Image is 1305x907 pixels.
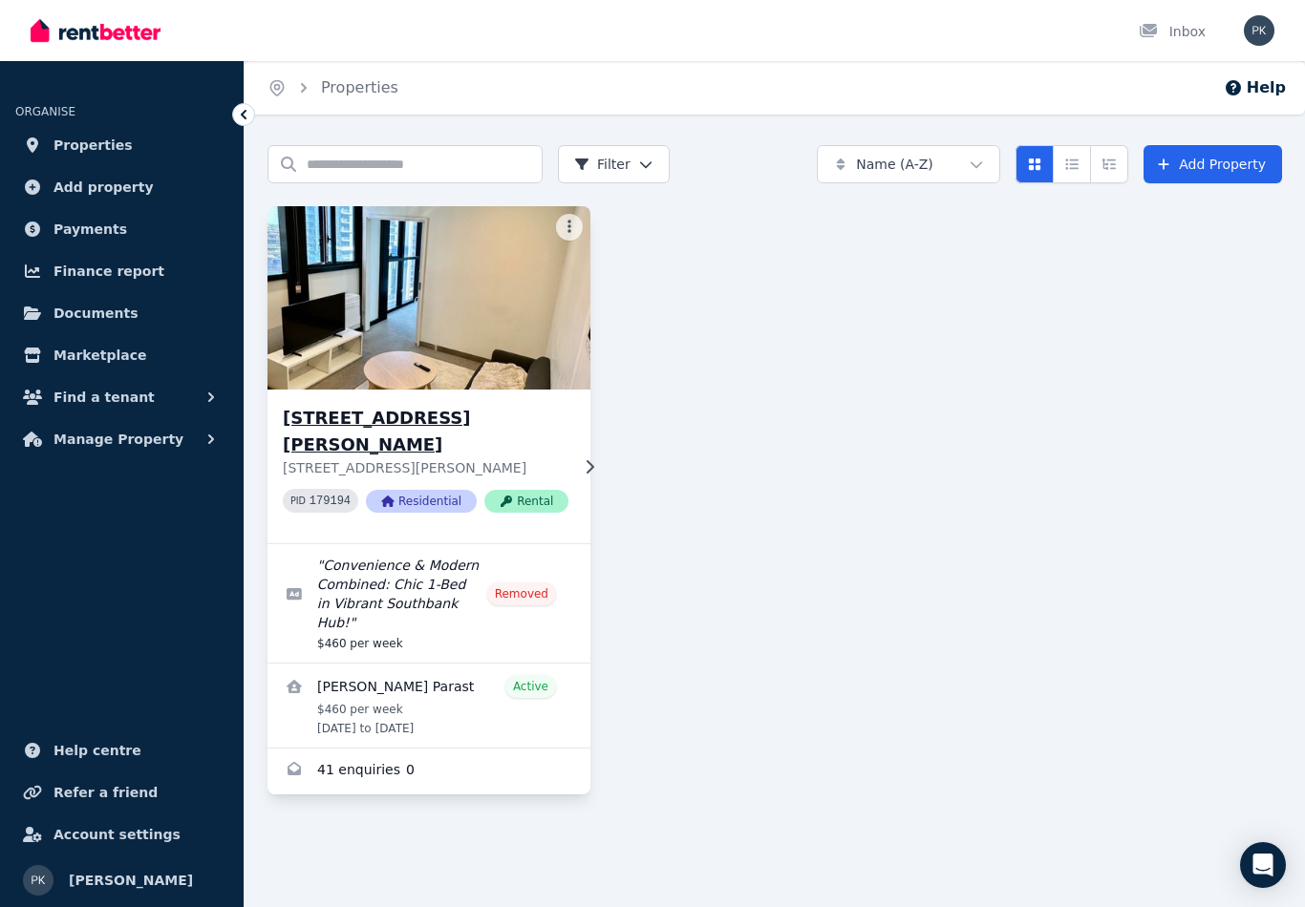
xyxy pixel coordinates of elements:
span: Documents [53,302,139,325]
a: Add property [15,168,228,206]
span: Properties [53,134,133,157]
button: Compact list view [1053,145,1091,183]
img: 1202/33 Clarke Street, Southbank [260,201,599,394]
a: Payments [15,210,228,248]
small: PID [290,496,306,506]
a: Account settings [15,815,228,854]
span: Find a tenant [53,386,155,409]
div: Open Intercom Messenger [1240,842,1286,888]
button: More options [556,214,583,241]
span: Add property [53,176,154,199]
span: Name (A-Z) [856,155,933,174]
button: Name (A-Z) [817,145,1000,183]
a: View details for Aryan Yazdan Parast [267,664,590,748]
a: Properties [321,78,398,96]
a: Properties [15,126,228,164]
button: Find a tenant [15,378,228,416]
span: Marketplace [53,344,146,367]
span: [PERSON_NAME] [69,869,193,892]
img: RentBetter [31,16,160,45]
nav: Breadcrumb [245,61,421,115]
button: Filter [558,145,670,183]
a: Refer a friend [15,773,228,812]
span: Payments [53,218,127,241]
div: View options [1016,145,1128,183]
span: Account settings [53,823,181,846]
img: Pik Kwan Chan [23,865,53,896]
span: Refer a friend [53,781,158,804]
a: Finance report [15,252,228,290]
a: Documents [15,294,228,332]
span: Filter [574,155,631,174]
a: Enquiries for 1202/33 Clarke Street, Southbank [267,749,590,794]
button: Card view [1016,145,1054,183]
a: Help centre [15,731,228,770]
span: Residential [366,490,477,513]
div: Inbox [1139,22,1206,41]
button: Help [1224,76,1286,99]
button: Manage Property [15,420,228,458]
span: Help centre [53,739,141,762]
span: Rental [484,490,568,513]
a: Edit listing: Convenience & Modern Combined: Chic 1-Bed in Vibrant Southbank Hub! [267,544,590,663]
h3: [STREET_ADDRESS][PERSON_NAME] [283,405,568,458]
button: Expanded list view [1090,145,1128,183]
img: Pik Kwan Chan [1244,15,1274,46]
code: 179194 [310,495,351,508]
p: [STREET_ADDRESS][PERSON_NAME] [283,458,568,477]
span: Manage Property [53,428,183,451]
span: ORGANISE [15,105,75,118]
span: Finance report [53,260,164,283]
a: Add Property [1144,145,1282,183]
a: 1202/33 Clarke Street, Southbank[STREET_ADDRESS][PERSON_NAME][STREET_ADDRESS][PERSON_NAME]PID 179... [267,206,590,543]
a: Marketplace [15,336,228,374]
